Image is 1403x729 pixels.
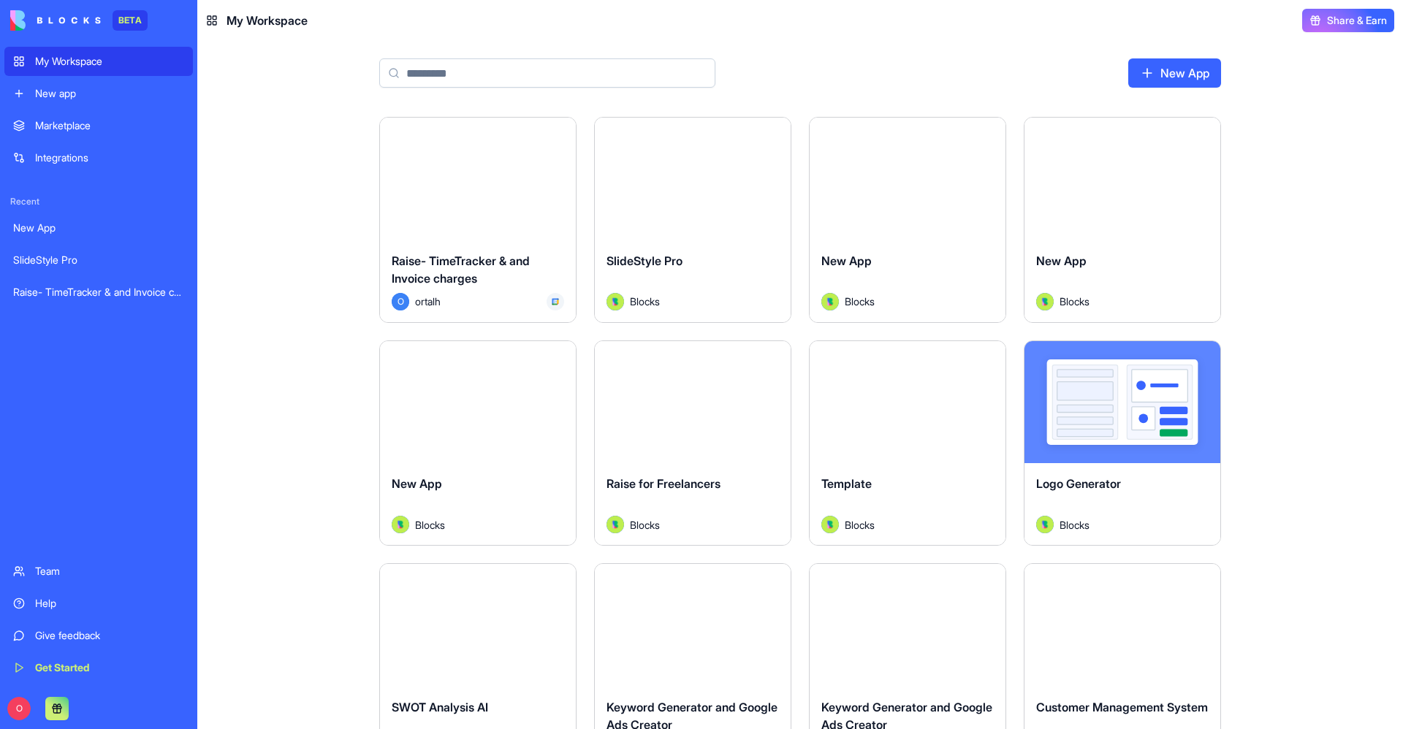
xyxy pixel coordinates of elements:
a: My Workspace [4,47,193,76]
a: Get Started [4,653,193,682]
span: Blocks [1060,517,1090,533]
img: Avatar [821,516,839,533]
div: Raise- TimeTracker & and Invoice charges [13,285,184,299]
span: Customer Management System [1036,700,1208,714]
div: BETA [113,10,148,31]
span: Recent [4,196,193,207]
span: O [7,697,31,720]
div: Get Started [35,660,184,675]
span: SlideStyle Pro [607,253,683,268]
span: SWOT Analysis AI [392,700,488,714]
span: Blocks [415,517,445,533]
a: Team [4,557,193,586]
a: Raise- TimeTracker & and Invoice chargesOortalh [379,117,577,323]
a: New AppAvatarBlocks [1024,117,1221,323]
div: Help [35,596,184,611]
span: New App [1036,253,1087,268]
a: New AppAvatarBlocks [379,340,577,546]
div: My Workspace [35,54,184,69]
a: SlideStyle Pro [4,245,193,275]
span: Raise for Freelancers [607,476,720,491]
a: Integrations [4,143,193,172]
div: Integrations [35,150,184,165]
a: Marketplace [4,111,193,140]
a: Raise- TimeTracker & and Invoice charges [4,278,193,307]
div: New App [13,221,184,235]
a: TemplateAvatarBlocks [809,340,1006,546]
a: Help [4,589,193,618]
button: Share & Earn [1302,9,1394,32]
div: Marketplace [35,118,184,133]
img: Avatar [607,516,624,533]
a: Give feedback [4,621,193,650]
img: Avatar [1036,293,1054,310]
span: Raise- TimeTracker & and Invoice charges [392,253,530,286]
a: BETA [10,10,148,31]
a: Logo GeneratorAvatarBlocks [1024,340,1221,546]
div: SlideStyle Pro [13,253,184,267]
img: Avatar [392,516,409,533]
span: Template [821,476,872,491]
span: New App [392,476,442,491]
span: Logo Generator [1036,476,1121,491]
a: SlideStyle ProAvatarBlocks [594,117,791,323]
img: GCal_x6vdih.svg [551,297,560,306]
span: Blocks [630,294,660,309]
img: Avatar [1036,516,1054,533]
img: Avatar [821,293,839,310]
span: ortalh [415,294,441,309]
div: New app [35,86,184,101]
span: My Workspace [227,12,308,29]
a: New App [4,213,193,243]
div: Team [35,564,184,579]
span: O [392,293,409,310]
span: Blocks [630,517,660,533]
div: Give feedback [35,628,184,643]
a: Raise for FreelancersAvatarBlocks [594,340,791,546]
span: Blocks [845,517,875,533]
a: New app [4,79,193,108]
a: New App [1128,58,1221,88]
span: Blocks [1060,294,1090,309]
span: New App [821,253,872,268]
img: Avatar [607,293,624,310]
img: logo [10,10,101,31]
span: Blocks [845,294,875,309]
span: Share & Earn [1327,13,1387,28]
a: New AppAvatarBlocks [809,117,1006,323]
